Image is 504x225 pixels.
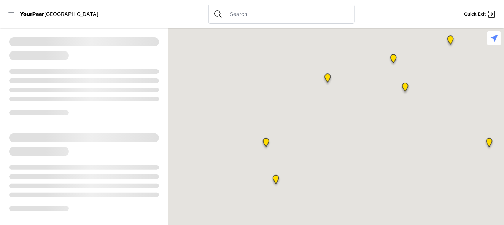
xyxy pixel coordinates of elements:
div: Administrative Office, No Walk-Ins [261,138,271,150]
div: Trinity Lutheran Church [323,73,332,86]
span: [GEOGRAPHIC_DATA] [44,11,99,17]
div: Bailey House, Inc. [446,35,455,48]
a: YourPeer[GEOGRAPHIC_DATA] [20,12,99,16]
a: Quick Exit [464,10,496,19]
div: Keener Men's Shelter [485,138,494,150]
div: Hamilton Senior Center [271,175,281,187]
span: YourPeer [20,11,44,17]
div: 820 MRT Residential Chemical Dependence Treatment Program [389,54,398,66]
input: Search [226,10,350,18]
span: Quick Exit [464,11,486,17]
